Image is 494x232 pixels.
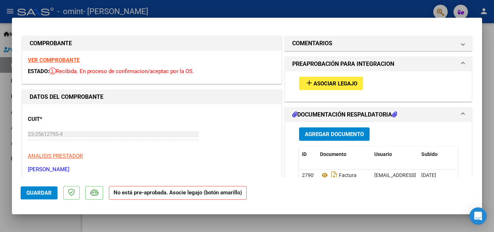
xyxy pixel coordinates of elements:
[28,68,49,75] span: ESTADO:
[21,186,58,199] button: Guardar
[285,71,472,101] div: PREAPROBACIÓN PARA INTEGRACION
[371,147,418,162] datatable-header-cell: Usuario
[285,57,472,71] mat-expansion-panel-header: PREAPROBACIÓN PARA INTEGRACION
[285,107,472,122] mat-expansion-panel-header: DOCUMENTACIÓN RESPALDATORIA
[30,40,72,47] strong: COMPROBANTE
[292,110,397,119] h1: DOCUMENTACIÓN RESPALDATORIA
[421,151,438,157] span: Subido
[455,147,491,162] datatable-header-cell: Acción
[299,127,370,141] button: Agregar Documento
[320,151,346,157] span: Documento
[329,169,339,181] i: Descargar documento
[285,36,472,51] mat-expansion-panel-header: COMENTARIOS
[305,79,314,87] mat-icon: add
[109,186,247,200] strong: No está pre-aprobada. Asocie legajo (botón amarillo)
[292,60,394,68] h1: PREAPROBACIÓN PARA INTEGRACION
[469,207,487,225] div: Open Intercom Messenger
[418,147,455,162] datatable-header-cell: Subido
[302,151,307,157] span: ID
[49,68,194,75] span: Recibida. En proceso de confirmacion/aceptac por la OS.
[28,165,276,174] p: [PERSON_NAME]
[30,93,103,100] strong: DATOS DEL COMPROBANTE
[299,147,317,162] datatable-header-cell: ID
[314,80,357,87] span: Asociar Legajo
[421,172,436,178] span: [DATE]
[317,147,371,162] datatable-header-cell: Documento
[320,172,357,178] span: Factura
[374,151,392,157] span: Usuario
[26,190,52,196] span: Guardar
[28,115,102,123] p: CUIT
[299,77,363,90] button: Asociar Legajo
[28,153,83,159] span: ANALISIS PRESTADOR
[292,39,332,48] h1: COMENTARIOS
[28,57,80,63] a: VER COMPROBANTE
[302,172,316,178] span: 27901
[305,131,364,138] span: Agregar Documento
